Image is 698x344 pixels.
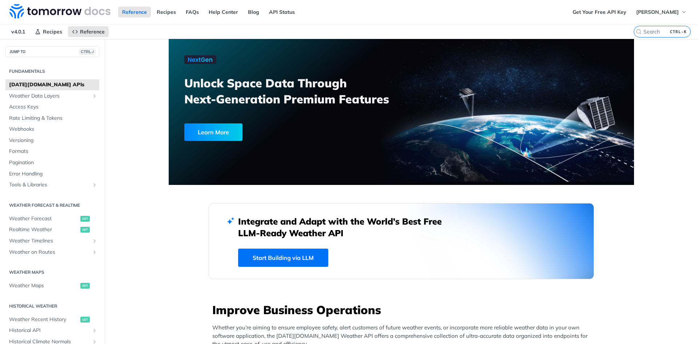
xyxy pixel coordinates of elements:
a: Formats [5,146,99,157]
span: Weather on Routes [9,249,90,256]
svg: Search [636,29,642,35]
button: Show subpages for Weather Timelines [92,238,97,244]
kbd: CTRL-K [668,28,689,35]
span: Weather Maps [9,282,79,289]
span: Rate Limiting & Tokens [9,115,97,122]
span: Error Handling [9,170,97,178]
span: Recipes [43,28,62,35]
a: Weather Data LayersShow subpages for Weather Data Layers [5,91,99,102]
a: Versioning [5,135,99,146]
h2: Historical Weather [5,303,99,309]
span: Reference [80,28,105,35]
a: Historical APIShow subpages for Historical API [5,325,99,336]
span: [PERSON_NAME] [636,9,679,15]
a: Get Your Free API Key [569,7,630,17]
span: get [80,216,90,222]
a: Weather Mapsget [5,280,99,291]
a: Access Keys [5,102,99,112]
a: Weather Recent Historyget [5,314,99,325]
a: Learn More [184,123,364,141]
span: Tools & Libraries [9,181,90,189]
a: FAQs [182,7,203,17]
button: Show subpages for Weather on Routes [92,249,97,255]
span: Realtime Weather [9,226,79,233]
a: Weather Forecastget [5,213,99,224]
span: Versioning [9,137,97,144]
span: CTRL-/ [79,49,95,55]
a: Reference [68,26,109,37]
button: Show subpages for Tools & Libraries [92,182,97,188]
h2: Fundamentals [5,68,99,75]
a: Help Center [205,7,242,17]
span: Access Keys [9,103,97,111]
span: Weather Recent History [9,316,79,323]
button: JUMP TOCTRL-/ [5,46,99,57]
span: v4.0.1 [7,26,29,37]
a: Reference [118,7,151,17]
span: get [80,317,90,323]
a: Error Handling [5,169,99,179]
h2: Integrate and Adapt with the World’s Best Free LLM-Ready Weather API [238,216,453,239]
span: Formats [9,148,97,155]
span: Weather Data Layers [9,92,90,100]
span: [DATE][DOMAIN_NAME] APIs [9,81,97,88]
a: Rate Limiting & Tokens [5,113,99,124]
h3: Unlock Space Data Through Next-Generation Premium Features [184,75,409,107]
span: Weather Forecast [9,215,79,222]
h2: Weather Forecast & realtime [5,202,99,209]
a: API Status [265,7,299,17]
span: Weather Timelines [9,237,90,245]
span: Historical API [9,327,90,334]
a: Realtime Weatherget [5,224,99,235]
a: Start Building via LLM [238,249,328,267]
h3: Improve Business Operations [212,302,594,318]
a: Recipes [31,26,66,37]
button: Show subpages for Historical API [92,328,97,333]
h2: Weather Maps [5,269,99,276]
a: Webhooks [5,124,99,135]
img: Tomorrow.io Weather API Docs [9,4,111,19]
a: Tools & LibrariesShow subpages for Tools & Libraries [5,179,99,190]
span: get [80,283,90,289]
span: Webhooks [9,126,97,133]
a: Weather on RoutesShow subpages for Weather on Routes [5,247,99,258]
button: Show subpages for Weather Data Layers [92,93,97,99]
span: Pagination [9,159,97,166]
a: Recipes [153,7,180,17]
a: Weather TimelinesShow subpages for Weather Timelines [5,236,99,246]
span: get [80,227,90,233]
a: [DATE][DOMAIN_NAME] APIs [5,79,99,90]
button: [PERSON_NAME] [632,7,691,17]
a: Blog [244,7,263,17]
div: Learn More [184,123,242,141]
a: Pagination [5,157,99,168]
img: NextGen [184,55,216,64]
